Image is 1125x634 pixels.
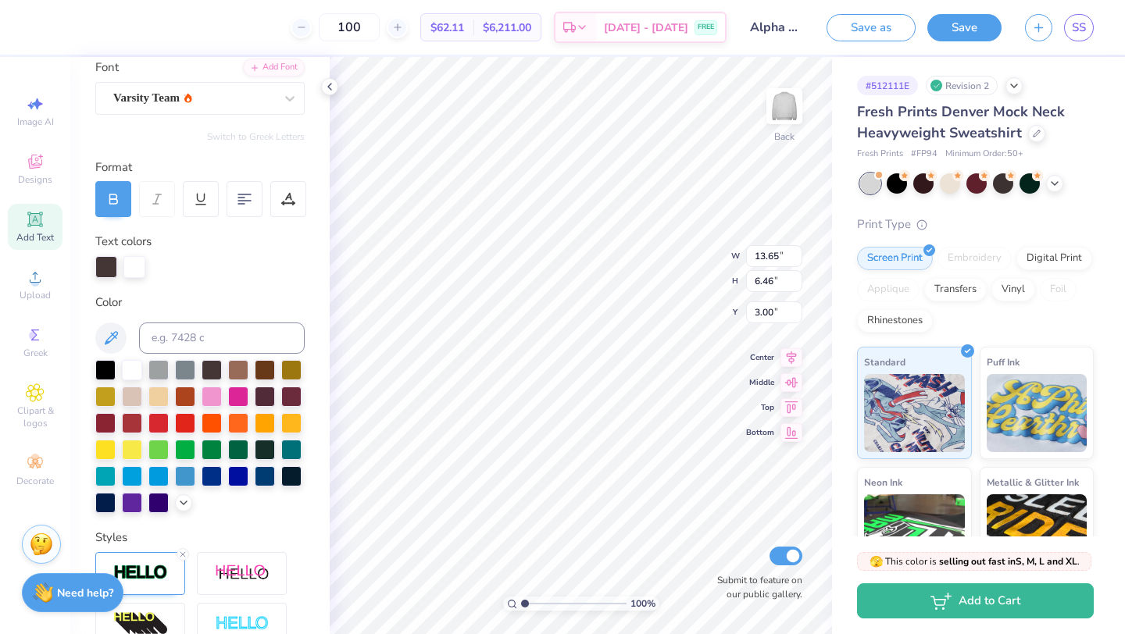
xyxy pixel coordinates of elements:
[769,91,800,122] img: Back
[207,130,305,143] button: Switch to Greek Letters
[857,102,1065,142] span: Fresh Prints Denver Mock Neck Heavyweight Sweatshirt
[857,76,918,95] div: # 512111E
[911,148,937,161] span: # FP94
[16,231,54,244] span: Add Text
[95,59,119,77] label: Font
[864,494,965,572] img: Neon Ink
[95,233,152,251] label: Text colors
[987,374,1087,452] img: Puff Ink
[857,215,1094,233] div: Print Type
[864,354,905,370] span: Standard
[991,278,1035,301] div: Vinyl
[870,554,883,569] span: 🫣
[604,20,688,36] span: [DATE] - [DATE]
[20,289,51,301] span: Upload
[864,474,902,490] span: Neon Ink
[857,583,1094,618] button: Add to Cart
[738,12,815,43] input: Untitled Design
[927,14,1002,41] button: Save
[746,352,774,363] span: Center
[746,402,774,413] span: Top
[857,309,933,333] div: Rhinestones
[17,116,54,128] span: Image AI
[857,247,933,270] div: Screen Print
[95,529,305,547] div: Styles
[774,130,795,144] div: Back
[139,322,305,354] input: e.g. 7428 c
[864,374,965,452] img: Standard
[746,377,774,388] span: Middle
[95,294,305,312] div: Color
[23,347,48,359] span: Greek
[709,573,802,601] label: Submit to feature on our public gallery.
[987,354,1020,370] span: Puff Ink
[630,597,655,611] span: 100 %
[483,20,531,36] span: $6,211.00
[215,564,270,583] img: Shadow
[926,76,998,95] div: Revision 2
[1040,278,1077,301] div: Foil
[16,475,54,487] span: Decorate
[1072,19,1086,37] span: SS
[857,148,903,161] span: Fresh Prints
[857,278,920,301] div: Applique
[215,615,270,633] img: Negative Space
[95,158,306,176] div: Format
[987,474,1079,490] span: Metallic & Glitter Ink
[698,22,714,33] span: FREE
[870,554,1080,568] span: This color is .
[1016,247,1092,270] div: Digital Print
[243,59,305,77] div: Add Font
[746,427,774,438] span: Bottom
[1064,14,1094,41] a: SS
[924,278,987,301] div: Transfers
[430,20,464,36] span: $62.11
[939,555,1077,568] strong: selling out fast in S, M, L and XL
[113,564,168,582] img: Stroke
[8,404,62,429] span: Clipart & logos
[18,173,52,186] span: Designs
[827,14,916,41] button: Save as
[987,494,1087,572] img: Metallic & Glitter Ink
[319,13,380,41] input: – –
[945,148,1023,161] span: Minimum Order: 50 +
[937,247,1012,270] div: Embroidery
[57,586,113,600] strong: Need help?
